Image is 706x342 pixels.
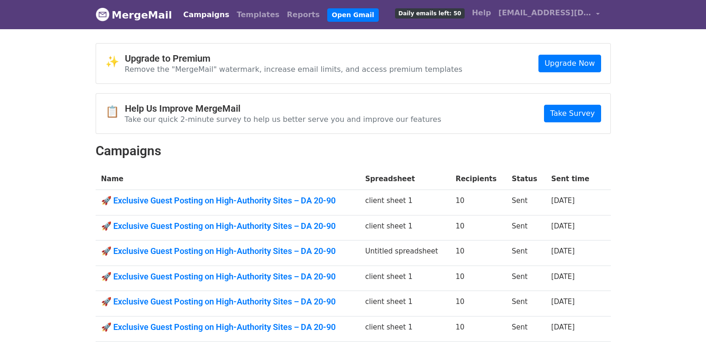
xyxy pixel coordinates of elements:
[551,196,575,205] a: [DATE]
[101,196,354,206] a: 🚀 Exclusive Guest Posting on High-Authority Sites – DA 20-90
[96,168,360,190] th: Name
[125,53,463,64] h4: Upgrade to Premium
[506,168,546,190] th: Status
[105,55,125,69] span: ✨
[391,4,468,22] a: Daily emails left: 50
[506,291,546,317] td: Sent
[551,247,575,255] a: [DATE]
[450,266,506,291] td: 10
[544,105,601,122] a: Take Survey
[506,190,546,215] td: Sent
[360,317,450,342] td: client sheet 1
[551,222,575,230] a: [DATE]
[125,114,441,124] p: Take our quick 2-minute survey to help us better serve you and improve our features
[545,168,598,190] th: Sent time
[450,190,506,215] td: 10
[506,266,546,291] td: Sent
[101,322,354,332] a: 🚀 Exclusive Guest Posting on High-Authority Sites – DA 20-90
[105,105,125,119] span: 📋
[360,241,450,266] td: Untitled spreadsheet
[395,8,464,19] span: Daily emails left: 50
[101,272,354,282] a: 🚀 Exclusive Guest Posting on High-Authority Sites – DA 20-90
[360,215,450,241] td: client sheet 1
[506,317,546,342] td: Sent
[538,55,601,72] a: Upgrade Now
[551,272,575,281] a: [DATE]
[450,317,506,342] td: 10
[360,266,450,291] td: client sheet 1
[506,241,546,266] td: Sent
[96,7,110,21] img: MergeMail logo
[450,241,506,266] td: 10
[101,221,354,231] a: 🚀 Exclusive Guest Posting on High-Authority Sites – DA 20-90
[125,64,463,74] p: Remove the "MergeMail" watermark, increase email limits, and access premium templates
[495,4,603,25] a: [EMAIL_ADDRESS][DOMAIN_NAME]
[360,190,450,215] td: client sheet 1
[506,215,546,241] td: Sent
[450,291,506,317] td: 10
[101,246,354,256] a: 🚀 Exclusive Guest Posting on High-Authority Sites – DA 20-90
[450,215,506,241] td: 10
[360,291,450,317] td: client sheet 1
[180,6,233,24] a: Campaigns
[499,7,591,19] span: [EMAIL_ADDRESS][DOMAIN_NAME]
[327,8,379,22] a: Open Gmail
[551,323,575,331] a: [DATE]
[101,297,354,307] a: 🚀 Exclusive Guest Posting on High-Authority Sites – DA 20-90
[360,168,450,190] th: Spreadsheet
[125,103,441,114] h4: Help Us Improve MergeMail
[551,298,575,306] a: [DATE]
[468,4,495,22] a: Help
[450,168,506,190] th: Recipients
[96,5,172,25] a: MergeMail
[283,6,324,24] a: Reports
[96,143,611,159] h2: Campaigns
[233,6,283,24] a: Templates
